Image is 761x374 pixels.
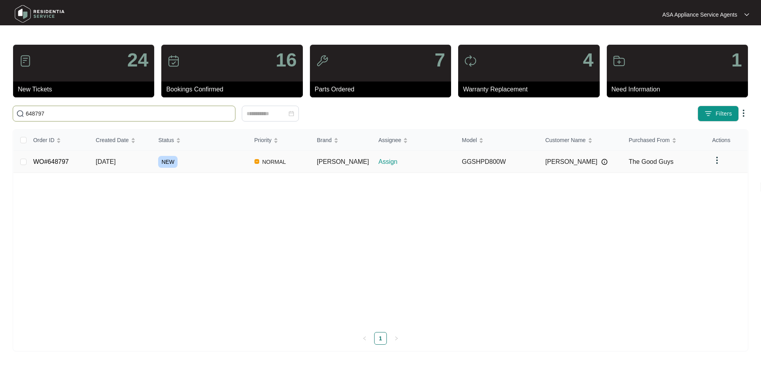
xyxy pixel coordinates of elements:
[712,156,722,165] img: dropdown arrow
[358,332,371,345] li: Previous Page
[158,136,174,144] span: Status
[275,51,296,70] p: 16
[379,157,456,167] p: Assign
[26,109,232,118] input: Search by Order Id, Assignee Name, Customer Name, Brand and Model
[19,55,32,67] img: icon
[731,51,742,70] p: 1
[545,136,586,144] span: Customer Name
[167,55,180,67] img: icon
[390,332,403,345] button: right
[698,106,739,122] button: filter iconFilters
[12,2,67,26] img: residentia service logo
[739,108,748,118] img: dropdown arrow
[317,158,369,165] span: [PERSON_NAME]
[462,136,477,144] span: Model
[254,136,272,144] span: Priority
[464,55,477,67] img: icon
[33,136,55,144] span: Order ID
[390,332,403,345] li: Next Page
[259,157,289,167] span: NORMAL
[629,158,673,165] span: The Good Guys
[545,157,598,167] span: [PERSON_NAME]
[358,332,371,345] button: left
[455,151,539,173] td: GGSHPD800W
[455,130,539,151] th: Model
[706,130,748,151] th: Actions
[463,85,599,94] p: Warranty Replacement
[362,336,367,341] span: left
[96,158,116,165] span: [DATE]
[601,159,608,165] img: Info icon
[744,13,749,17] img: dropdown arrow
[90,130,152,151] th: Created Date
[583,51,594,70] p: 4
[629,136,669,144] span: Purchased From
[96,136,129,144] span: Created Date
[539,130,623,151] th: Customer Name
[394,336,399,341] span: right
[254,159,259,164] img: Vercel Logo
[248,130,311,151] th: Priority
[166,85,302,94] p: Bookings Confirmed
[622,130,706,151] th: Purchased From
[27,130,90,151] th: Order ID
[662,11,737,19] p: ASA Appliance Service Agents
[372,130,456,151] th: Assignee
[612,85,748,94] p: Need Information
[152,130,248,151] th: Status
[704,110,712,118] img: filter icon
[16,110,24,118] img: search-icon
[310,130,372,151] th: Brand
[434,51,445,70] p: 7
[33,158,69,165] a: WO#648797
[158,156,178,168] span: NEW
[127,51,148,70] p: 24
[715,110,732,118] span: Filters
[374,332,387,345] li: 1
[379,136,402,144] span: Assignee
[18,85,154,94] p: New Tickets
[316,55,329,67] img: icon
[613,55,625,67] img: icon
[315,85,451,94] p: Parts Ordered
[317,136,331,144] span: Brand
[375,332,386,344] a: 1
